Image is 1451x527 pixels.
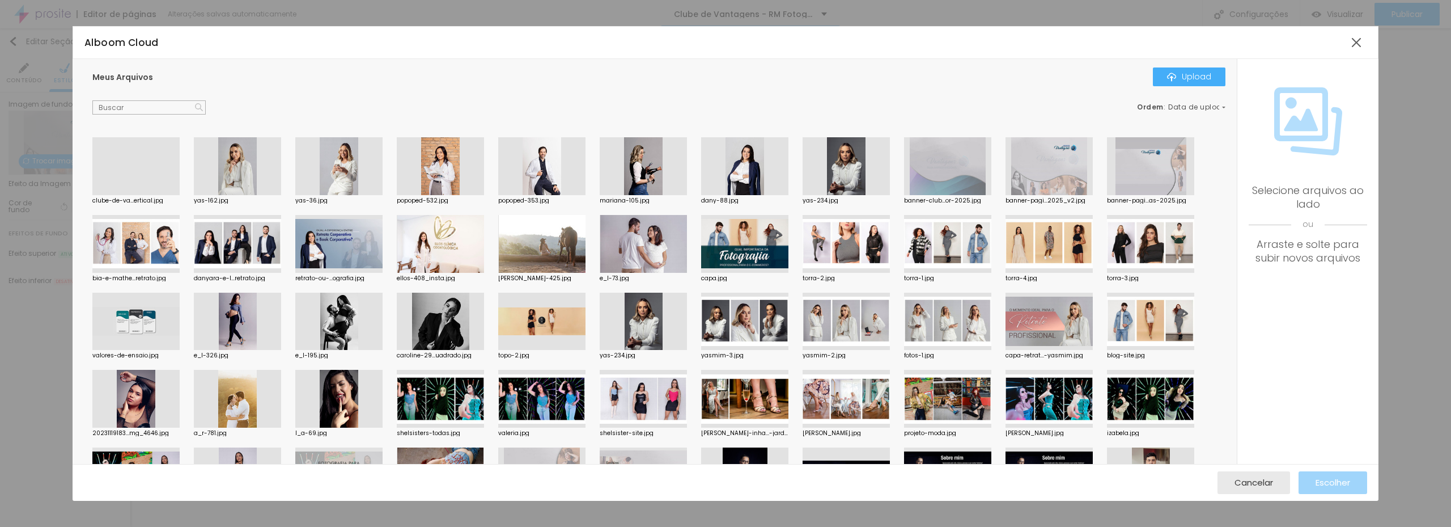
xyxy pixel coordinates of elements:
div: ellos-408_insta.jpg [397,276,484,281]
span: Meus Arquivos [92,71,153,83]
div: banner-club...or-2025.jpg [904,198,991,204]
span: Escolher [1316,478,1350,487]
div: yasmim-2.jpg [803,353,890,359]
div: 20231119183...mg_4646.jpg [92,431,180,436]
div: [PERSON_NAME]-425.jpg [498,276,586,281]
div: yas-234.jpg [803,198,890,204]
div: banner-pagi...2025_v2.jpg [1005,198,1093,204]
span: Cancelar [1234,478,1273,487]
img: Icone [1167,73,1176,82]
div: shelsisters-todas.jpg [397,431,484,436]
div: valeria.jpg [498,431,586,436]
img: Icone [195,103,203,111]
div: dany-88.jpg [701,198,788,204]
div: valores-de-ensaio.jpg [92,353,180,359]
div: fotos-1.jpg [904,353,991,359]
div: yas-162.jpg [194,198,281,204]
div: e_l-73.jpg [600,276,687,281]
div: banner-pagi...as-2025.jpg [1107,198,1194,204]
div: [PERSON_NAME]-inha...-jardim.jpg [701,431,788,436]
button: IconeUpload [1153,68,1225,86]
div: caroline-29...uadrado.jpg [397,353,484,359]
div: a_r-781.jpg [194,431,281,436]
div: torra-3.jpg [1107,276,1194,281]
span: Ordem [1137,102,1164,112]
input: Buscar [92,100,206,115]
button: Cancelar [1217,471,1290,494]
div: Selecione arquivos ao lado Arraste e solte para subir novos arquivos [1249,184,1367,265]
div: clube-de-va...ertical.jpg [92,198,180,204]
div: popoped-532.jpg [397,198,484,204]
div: bia-e-mathe...retrato.jpg [92,276,180,281]
div: : [1137,104,1225,111]
div: shelsister-site.jpg [600,431,687,436]
button: Escolher [1299,471,1367,494]
div: [PERSON_NAME].jpg [803,431,890,436]
span: Data de upload [1168,104,1227,111]
div: [PERSON_NAME].jpg [1005,431,1093,436]
div: projeto-moda.jpg [904,431,991,436]
div: e_l-326.jpg [194,353,281,359]
div: yasmim-3.jpg [701,353,788,359]
div: topo-2.jpg [498,353,586,359]
div: izabela.jpg [1107,431,1194,436]
div: l_a-69.jpg [295,431,383,436]
div: popoped-353.jpg [498,198,586,204]
img: Icone [1274,87,1342,155]
div: mariana-105.jpg [600,198,687,204]
span: Alboom Cloud [84,36,159,49]
div: Upload [1167,72,1211,81]
div: retrato-ou-...ografia.jpg [295,276,383,281]
div: torra-1.jpg [904,276,991,281]
span: ou [1249,211,1367,238]
div: torra-4.jpg [1005,276,1093,281]
div: capa.jpg [701,276,788,281]
div: blog-site.jpg [1107,353,1194,359]
div: torra-2.jpg [803,276,890,281]
div: yas-36.jpg [295,198,383,204]
div: danyara-e-l...retrato.jpg [194,276,281,281]
div: capa-retrat...-yasmim.jpg [1005,353,1093,359]
div: yas-234.jpg [600,353,687,359]
div: e_l-195.jpg [295,353,383,359]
